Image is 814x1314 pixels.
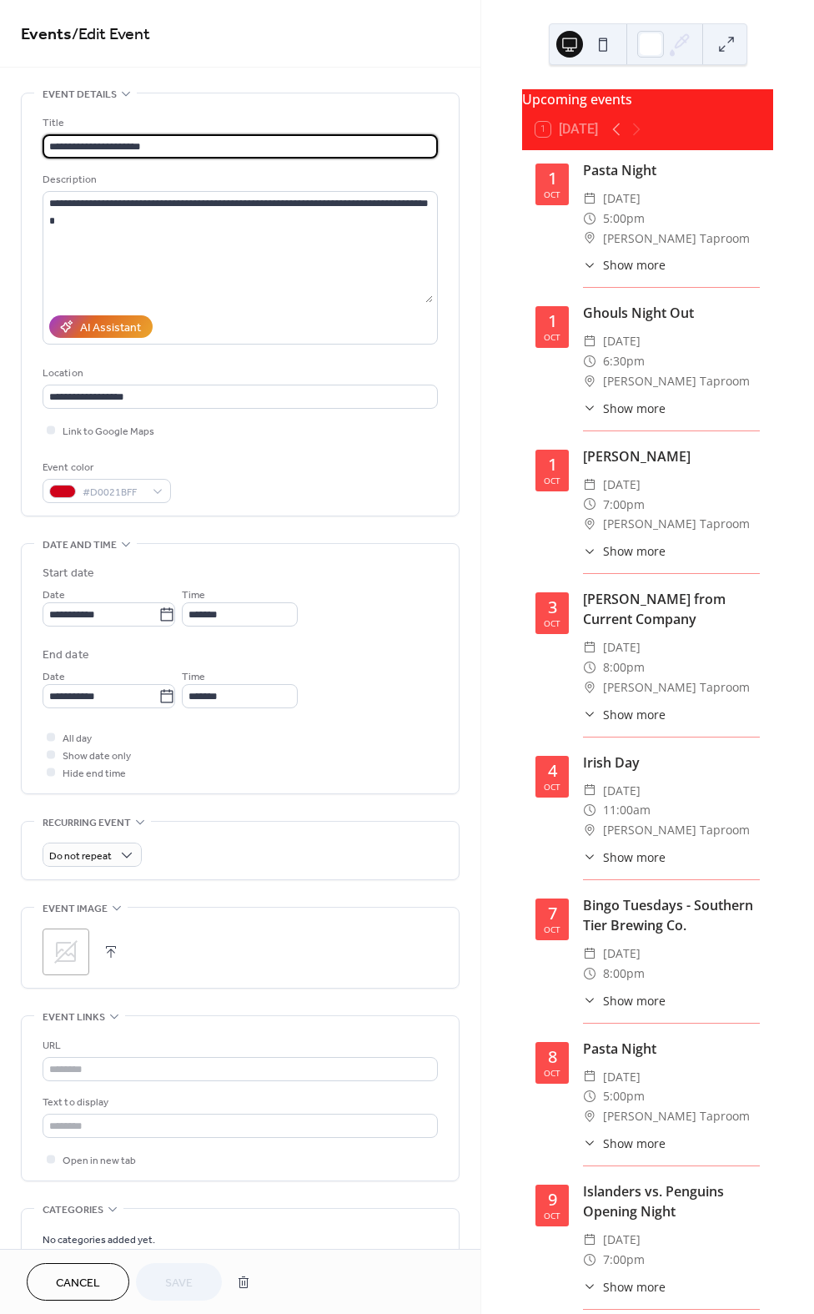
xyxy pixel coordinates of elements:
span: 8:00pm [603,964,645,984]
span: 8:00pm [603,657,645,677]
span: [DATE] [603,475,641,495]
div: Oct [544,619,560,627]
div: 8 [548,1049,557,1065]
div: ​ [583,657,596,677]
div: Oct [544,476,560,485]
span: Event image [43,900,108,918]
button: Cancel [27,1263,129,1301]
div: ​ [583,800,596,820]
span: [DATE] [603,189,641,209]
div: 4 [548,763,557,779]
div: Upcoming events [522,89,773,109]
span: 5:00pm [603,209,645,229]
div: ​ [583,1086,596,1106]
div: ​ [583,400,596,417]
span: Time [182,587,205,604]
div: ​ [583,475,596,495]
div: Oct [544,1211,560,1220]
span: Date [43,587,65,604]
span: [DATE] [603,637,641,657]
div: ​ [583,209,596,229]
div: Pasta Night [583,1039,760,1059]
button: ​Show more [583,1278,666,1296]
span: Show more [603,706,666,723]
span: [PERSON_NAME] Taproom [603,371,750,391]
div: Location [43,365,435,382]
span: Show more [603,1278,666,1296]
span: [PERSON_NAME] Taproom [603,1106,750,1126]
span: [DATE] [603,331,641,351]
div: ​ [583,1250,596,1270]
span: [PERSON_NAME] Taproom [603,514,750,534]
div: ​ [583,944,596,964]
div: Title [43,114,435,132]
div: 1 [548,313,557,330]
div: Oct [544,1069,560,1077]
div: 3 [548,599,557,616]
button: ​Show more [583,992,666,1009]
div: [PERSON_NAME] [583,446,760,466]
span: Do not repeat [49,847,112,866]
span: [PERSON_NAME] Taproom [603,677,750,697]
span: Show date only [63,748,131,765]
span: [PERSON_NAME] Taproom [603,820,750,840]
div: End date [43,647,89,664]
div: ​ [583,1067,596,1087]
span: 7:00pm [603,495,645,515]
span: Event links [43,1009,105,1026]
span: Show more [603,848,666,866]
span: [PERSON_NAME] Taproom [603,229,750,249]
div: ​ [583,229,596,249]
div: ​ [583,189,596,209]
span: [DATE] [603,1230,641,1250]
div: ​ [583,820,596,840]
div: ​ [583,495,596,515]
div: ​ [583,1135,596,1152]
div: ​ [583,706,596,723]
div: Oct [544,783,560,791]
span: #D0021BFF [83,484,144,501]
div: Irish Day [583,753,760,773]
div: Oct [544,925,560,934]
div: ​ [583,1230,596,1250]
div: Oct [544,333,560,341]
div: URL [43,1037,435,1055]
div: Ghouls Night Out [583,303,760,323]
span: Categories [43,1201,103,1219]
span: / Edit Event [72,18,150,51]
div: Description [43,171,435,189]
span: [DATE] [603,944,641,964]
span: Event details [43,86,117,103]
span: Date [43,668,65,686]
span: Date and time [43,536,117,554]
div: Bingo Tuesdays - Southern Tier Brewing Co. [583,895,760,935]
span: No categories added yet. [43,1231,155,1249]
span: 5:00pm [603,1086,645,1106]
div: Text to display [43,1094,435,1111]
div: ​ [583,371,596,391]
span: Link to Google Maps [63,423,154,441]
div: Event color [43,459,168,476]
div: ​ [583,351,596,371]
span: 11:00am [603,800,651,820]
button: AI Assistant [49,315,153,338]
span: Show more [603,542,666,560]
div: 9 [548,1191,557,1208]
span: Recurring event [43,814,131,832]
span: Show more [603,400,666,417]
button: ​Show more [583,706,666,723]
div: 7 [548,905,557,922]
div: ​ [583,848,596,866]
div: ​ [583,781,596,801]
span: Hide end time [63,765,126,783]
div: ​ [583,637,596,657]
span: 7:00pm [603,1250,645,1270]
span: Show more [603,256,666,274]
div: ​ [583,256,596,274]
span: Cancel [56,1275,100,1292]
a: Events [21,18,72,51]
div: Start date [43,565,94,582]
span: Show more [603,1135,666,1152]
div: ​ [583,992,596,1009]
div: ; [43,929,89,975]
